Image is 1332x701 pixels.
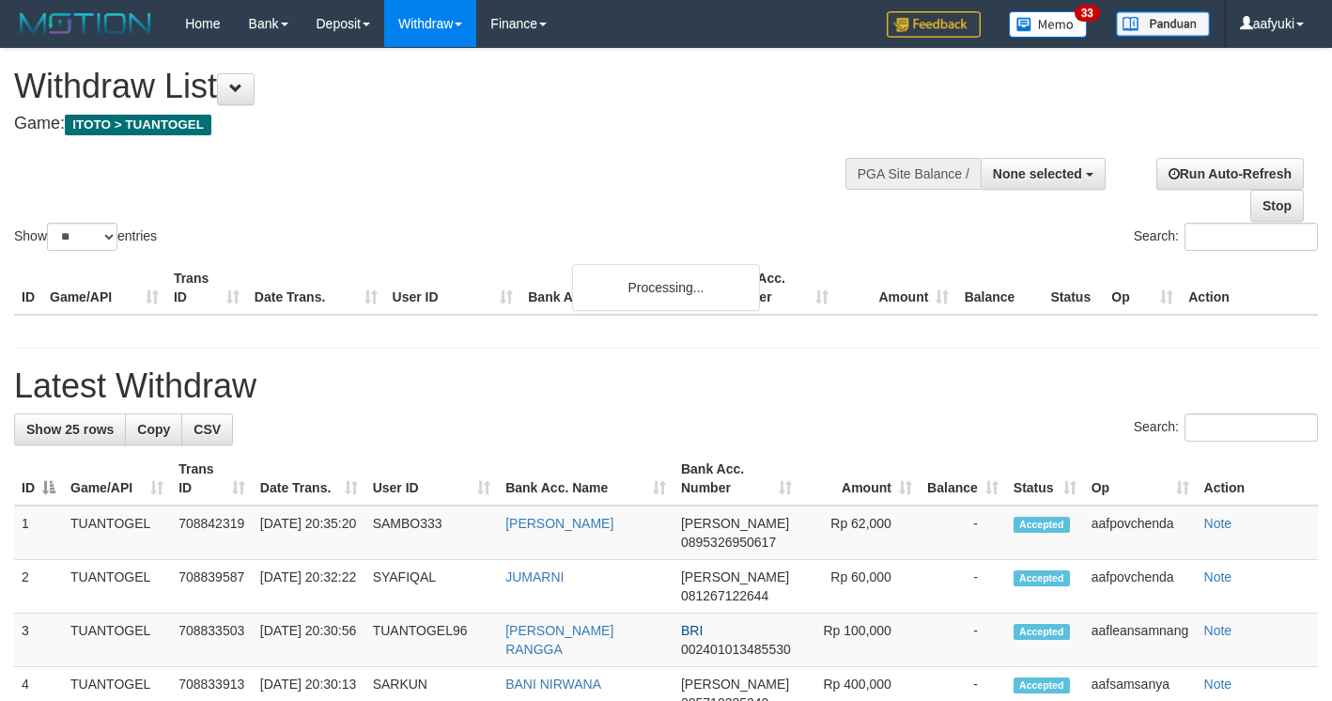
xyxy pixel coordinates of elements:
td: SAMBO333 [365,506,499,560]
label: Search: [1134,413,1318,442]
span: Accepted [1014,570,1070,586]
a: [PERSON_NAME] RANGGA [505,623,613,657]
span: [PERSON_NAME] [681,677,789,692]
h1: Withdraw List [14,68,869,105]
span: Show 25 rows [26,422,114,437]
a: Stop [1250,190,1304,222]
th: ID: activate to sort column descending [14,452,63,506]
td: [DATE] 20:30:56 [253,614,365,667]
span: Copy 081267122644 to clipboard [681,588,768,603]
span: ITOTO > TUANTOGEL [65,115,211,135]
th: Op: activate to sort column ascending [1084,452,1197,506]
td: aafpovchenda [1084,560,1197,614]
img: Button%20Memo.svg [1009,11,1088,38]
th: User ID [385,261,521,315]
th: Balance [956,261,1043,315]
a: Run Auto-Refresh [1156,158,1304,190]
a: [PERSON_NAME] [505,516,613,531]
button: None selected [981,158,1106,190]
td: 708839587 [171,560,253,614]
a: BANI NIRWANA [505,677,601,692]
a: JUMARNI [505,569,564,584]
td: [DATE] 20:32:22 [253,560,365,614]
span: Accepted [1014,624,1070,640]
span: Accepted [1014,517,1070,533]
td: TUANTOGEL96 [365,614,499,667]
th: Action [1181,261,1318,315]
td: aafleansamnang [1084,614,1197,667]
th: Bank Acc. Name [520,261,714,315]
th: Bank Acc. Name: activate to sort column ascending [498,452,674,506]
td: aafpovchenda [1084,506,1197,560]
td: Rp 62,000 [799,506,920,560]
th: Status [1043,261,1104,315]
td: 3 [14,614,63,667]
th: Date Trans.: activate to sort column ascending [253,452,365,506]
td: 2 [14,560,63,614]
th: Action [1197,452,1318,506]
label: Show entries [14,223,157,251]
input: Search: [1185,223,1318,251]
td: Rp 100,000 [799,614,920,667]
td: - [920,506,1006,560]
h4: Game: [14,115,869,133]
td: Rp 60,000 [799,560,920,614]
span: [PERSON_NAME] [681,569,789,584]
th: Amount [836,261,957,315]
span: None selected [993,166,1082,181]
div: PGA Site Balance / [845,158,981,190]
th: ID [14,261,42,315]
select: Showentries [47,223,117,251]
div: Processing... [572,264,760,311]
input: Search: [1185,413,1318,442]
a: Copy [125,413,182,445]
th: Bank Acc. Number: activate to sort column ascending [674,452,799,506]
a: Show 25 rows [14,413,126,445]
th: Balance: activate to sort column ascending [920,452,1006,506]
th: Game/API [42,261,166,315]
a: CSV [181,413,233,445]
img: MOTION_logo.png [14,9,157,38]
td: [DATE] 20:35:20 [253,506,365,560]
span: Copy 0895326950617 to clipboard [681,535,776,550]
td: - [920,560,1006,614]
span: Copy [137,422,170,437]
th: Bank Acc. Number [715,261,836,315]
th: Status: activate to sort column ascending [1006,452,1084,506]
th: Op [1104,261,1181,315]
h1: Latest Withdraw [14,367,1318,405]
span: [PERSON_NAME] [681,516,789,531]
span: Copy 002401013485530 to clipboard [681,642,791,657]
label: Search: [1134,223,1318,251]
a: Note [1204,569,1232,584]
img: Feedback.jpg [887,11,981,38]
span: CSV [194,422,221,437]
td: SYAFIQAL [365,560,499,614]
td: 1 [14,506,63,560]
td: TUANTOGEL [63,614,171,667]
img: panduan.png [1116,11,1210,37]
th: Game/API: activate to sort column ascending [63,452,171,506]
td: TUANTOGEL [63,560,171,614]
td: 708842319 [171,506,253,560]
td: TUANTOGEL [63,506,171,560]
span: 33 [1075,5,1100,22]
a: Note [1204,516,1232,531]
th: User ID: activate to sort column ascending [365,452,499,506]
th: Amount: activate to sort column ascending [799,452,920,506]
th: Date Trans. [247,261,385,315]
th: Trans ID [166,261,247,315]
a: Note [1204,623,1232,638]
td: 708833503 [171,614,253,667]
span: Accepted [1014,678,1070,693]
span: BRI [681,623,703,638]
a: Note [1204,677,1232,692]
td: - [920,614,1006,667]
th: Trans ID: activate to sort column ascending [171,452,253,506]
